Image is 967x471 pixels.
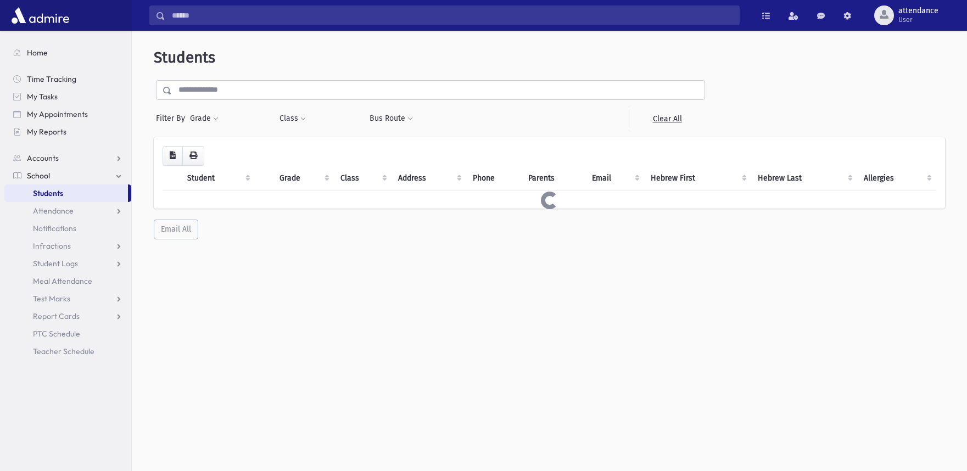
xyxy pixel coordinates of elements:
[27,74,76,84] span: Time Tracking
[4,307,131,325] a: Report Cards
[4,343,131,360] a: Teacher Schedule
[585,166,644,191] th: Email
[392,166,466,191] th: Address
[4,220,131,237] a: Notifications
[154,48,215,66] span: Students
[4,237,131,255] a: Infractions
[279,109,306,128] button: Class
[273,166,334,191] th: Grade
[898,7,938,15] span: attendance
[27,171,50,181] span: School
[33,223,76,233] span: Notifications
[4,202,131,220] a: Attendance
[4,184,128,202] a: Students
[33,276,92,286] span: Meal Attendance
[154,220,198,239] button: Email All
[369,109,413,128] button: Bus Route
[33,311,80,321] span: Report Cards
[163,146,183,166] button: CSV
[33,206,74,216] span: Attendance
[4,149,131,167] a: Accounts
[33,346,94,356] span: Teacher Schedule
[182,146,204,166] button: Print
[27,48,48,58] span: Home
[4,290,131,307] a: Test Marks
[4,105,131,123] a: My Appointments
[4,70,131,88] a: Time Tracking
[4,167,131,184] a: School
[4,325,131,343] a: PTC Schedule
[4,123,131,141] a: My Reports
[33,188,63,198] span: Students
[33,294,70,304] span: Test Marks
[334,166,392,191] th: Class
[466,166,522,191] th: Phone
[644,166,751,191] th: Hebrew First
[522,166,585,191] th: Parents
[857,166,936,191] th: Allergies
[165,5,739,25] input: Search
[4,88,131,105] a: My Tasks
[33,329,80,339] span: PTC Schedule
[27,153,59,163] span: Accounts
[898,15,938,24] span: User
[27,127,66,137] span: My Reports
[4,255,131,272] a: Student Logs
[181,166,254,191] th: Student
[751,166,857,191] th: Hebrew Last
[156,113,189,124] span: Filter By
[629,109,705,128] a: Clear All
[33,241,71,251] span: Infractions
[189,109,219,128] button: Grade
[9,4,72,26] img: AdmirePro
[27,109,88,119] span: My Appointments
[4,272,131,290] a: Meal Attendance
[33,259,78,268] span: Student Logs
[27,92,58,102] span: My Tasks
[4,44,131,61] a: Home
